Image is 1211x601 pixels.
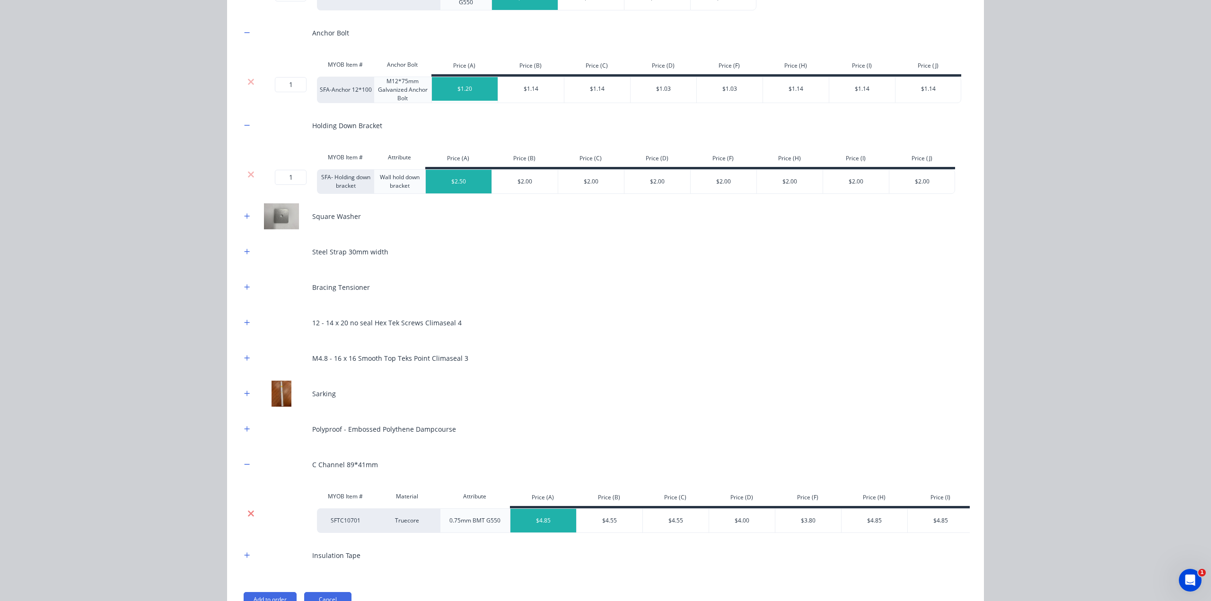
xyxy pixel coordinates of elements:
div: Price (F) [690,150,756,169]
div: Polyproof - Embossed Polythene Dampcourse [312,424,456,434]
div: $2.00 [757,170,823,193]
div: Price (C) [558,150,624,169]
div: Price (D) [624,150,690,169]
div: Wall hold down bracket [374,169,425,194]
div: MYOB Item # [317,55,374,74]
div: M4.8 - 16 x 16 Smooth Top Teks Point Climaseal 3 [312,353,468,363]
div: Price (I) [829,58,895,77]
div: $4.85 [908,509,974,532]
div: $2.00 [624,170,691,193]
input: ? [275,77,307,92]
div: $4.55 [643,509,709,532]
div: $2.00 [492,170,558,193]
div: $2.50 [426,170,492,193]
div: Attribute [374,148,425,167]
div: $4.85 [842,509,908,532]
div: $1.14 [564,77,631,101]
div: Price (I) [907,489,974,508]
div: Price (A) [425,150,491,169]
div: C Channel 89*41mm [312,460,378,470]
input: ? [275,170,307,185]
div: $3.80 [775,509,842,532]
div: Square Washer [312,211,361,221]
div: SFTC10701 [317,508,374,533]
div: $2.00 [889,170,956,193]
div: Price (D) [630,58,696,77]
div: Price (F) [775,489,841,508]
div: Price (B) [491,150,558,169]
div: Holding Down Bracket [312,121,382,131]
div: $1.14 [498,77,564,101]
div: $4.85 [510,509,577,532]
div: $2.00 [691,170,757,193]
div: $2.00 [558,170,624,193]
div: Price (D) [709,489,775,508]
div: $2.00 [823,170,889,193]
div: Material [374,487,440,506]
div: $1.03 [697,77,763,101]
div: Anchor Bolt [312,28,349,38]
div: SFA-Anchor 12*100 [317,77,374,103]
div: 12 - 14 x 20 no seal Hex Tek Screws Climaseal 4 [312,318,462,328]
div: Truecore [374,508,440,533]
div: 0.75mm BMT G550 [440,508,510,533]
div: Price (B) [498,58,564,77]
iframe: Intercom live chat [1179,569,1202,592]
div: $4.00 [709,509,775,532]
img: Square Washer [258,203,305,229]
div: Bracing Tensioner [312,282,370,292]
div: Steel Strap 30mm width [312,247,388,257]
div: Price (J) [895,58,961,77]
div: M12*75mm Galvanized Anchor Bolt [374,77,431,103]
div: Price (A) [431,58,498,77]
div: $1.20 [432,77,498,101]
div: Price (C) [642,489,709,508]
div: $1.14 [763,77,829,101]
div: $1.03 [631,77,697,101]
div: Price (C) [564,58,630,77]
div: Price (F) [696,58,763,77]
div: Price (A) [510,489,576,508]
div: $1.14 [895,77,962,101]
div: $4.55 [577,509,643,532]
div: Sarking [312,389,336,399]
div: SFA- Holding down bracket [317,169,374,194]
div: Anchor Bolt [374,55,431,74]
div: Attribute [440,487,510,506]
div: Price (H) [763,58,829,77]
span: 1 [1198,569,1206,576]
div: Price (J) [889,150,955,169]
div: MYOB Item # [317,487,374,506]
div: Price (H) [841,489,907,508]
div: MYOB Item # [317,148,374,167]
div: Price (H) [756,150,823,169]
div: Price (B) [576,489,642,508]
img: Sarking [258,381,305,407]
div: Price (I) [823,150,889,169]
div: Insulation Tape [312,550,360,560]
div: $1.14 [829,77,895,101]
